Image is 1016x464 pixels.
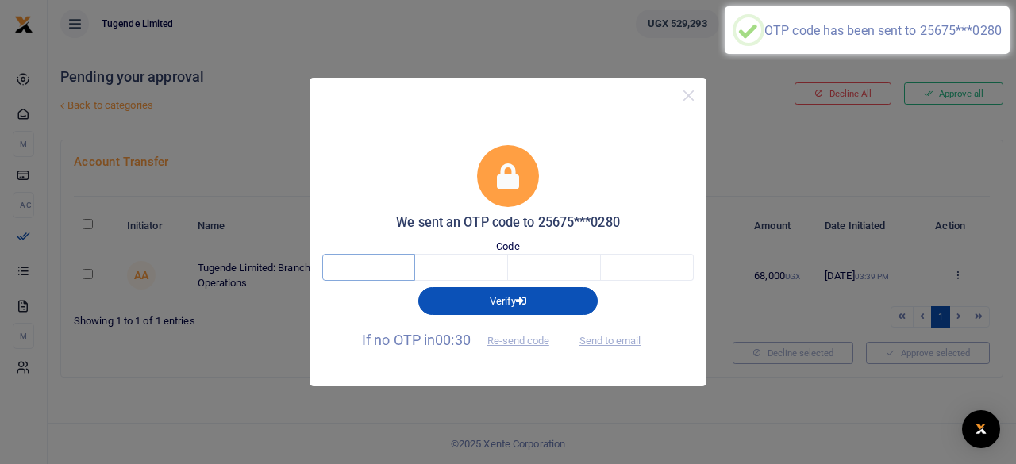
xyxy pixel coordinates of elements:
[362,332,563,348] span: If no OTP in
[677,84,700,107] button: Close
[322,215,694,231] h5: We sent an OTP code to 25675***0280
[764,23,1002,38] div: OTP code has been sent to 25675***0280
[435,332,471,348] span: 00:30
[496,239,519,255] label: Code
[962,410,1000,448] div: Open Intercom Messenger
[418,287,598,314] button: Verify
